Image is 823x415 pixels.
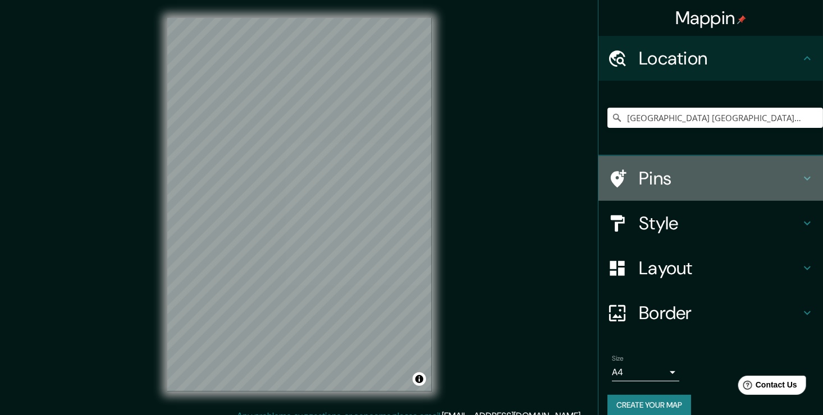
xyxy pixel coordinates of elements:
[598,246,823,290] div: Layout
[675,7,747,29] h4: Mappin
[639,212,801,234] h4: Style
[737,15,746,24] img: pin-icon.png
[413,372,426,386] button: Toggle attribution
[612,363,679,381] div: A4
[598,36,823,81] div: Location
[639,257,801,279] h4: Layout
[167,18,432,391] canvas: Map
[598,201,823,246] div: Style
[612,354,624,363] label: Size
[598,156,823,201] div: Pins
[639,47,801,70] h4: Location
[598,290,823,335] div: Border
[607,108,823,128] input: Pick your city or area
[639,302,801,324] h4: Border
[639,167,801,190] h4: Pins
[723,371,811,403] iframe: Help widget launcher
